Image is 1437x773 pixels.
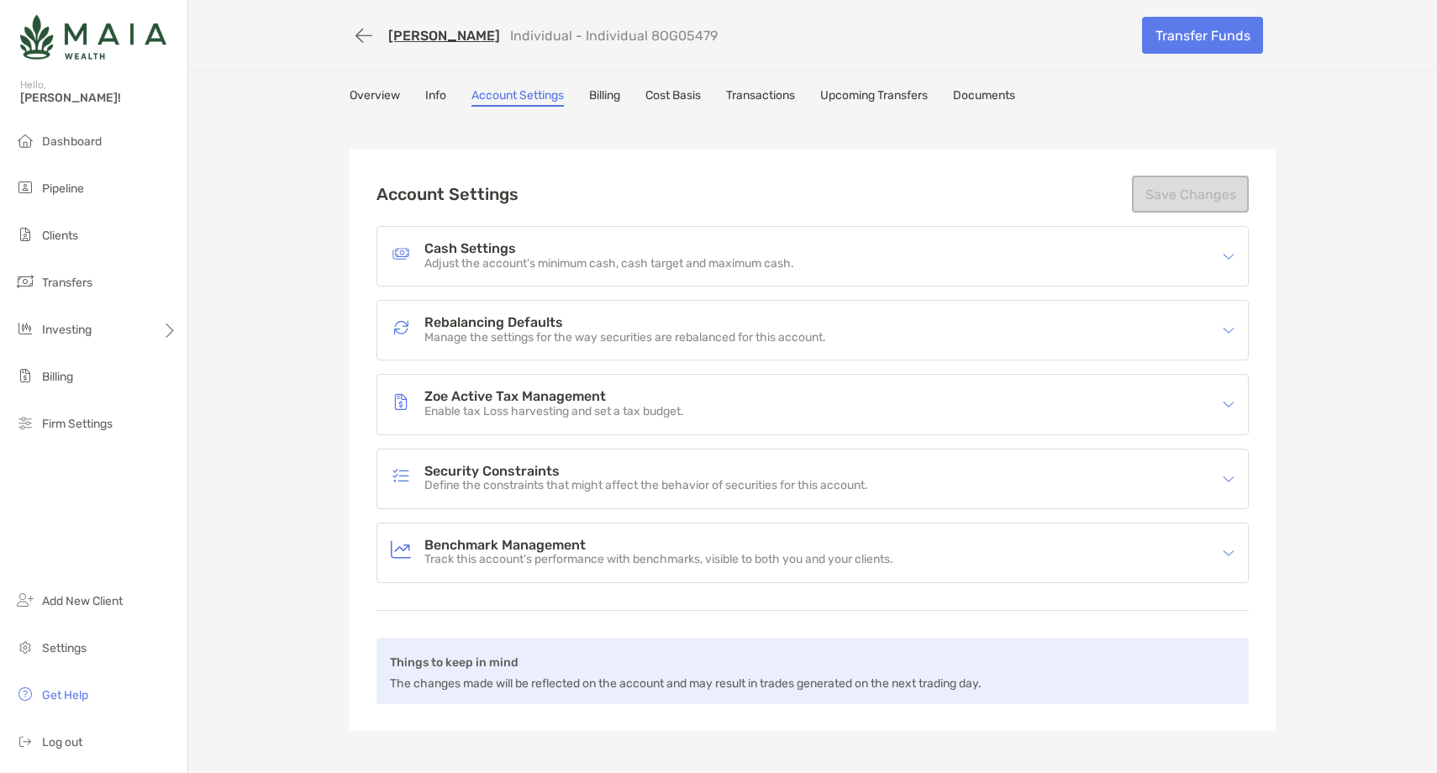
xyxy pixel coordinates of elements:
[390,655,518,670] b: Things to keep in mind
[424,539,893,553] h4: Benchmark Management
[42,229,78,243] span: Clients
[424,257,794,271] p: Adjust the account’s minimum cash, cash target and maximum cash.
[15,271,35,292] img: transfers icon
[42,688,88,702] span: Get Help
[42,181,84,196] span: Pipeline
[424,405,684,419] p: Enable tax Loss harvesting and set a tax budget.
[42,370,73,384] span: Billing
[425,88,446,107] a: Info
[1223,250,1234,262] img: icon arrow
[424,553,893,567] p: Track this account’s performance with benchmarks, visible to both you and your clients.
[391,539,411,560] img: Benchmark Management
[42,323,92,337] span: Investing
[391,244,411,264] img: Cash Settings
[42,276,92,290] span: Transfers
[377,450,1248,508] div: icon arrowSecurity ConstraintsSecurity ConstraintsDefine the constraints that might affect the be...
[953,88,1015,107] a: Documents
[424,242,794,256] h4: Cash Settings
[15,731,35,751] img: logout icon
[20,91,177,105] span: [PERSON_NAME]!
[42,594,123,608] span: Add New Client
[15,318,35,339] img: investing icon
[42,735,82,749] span: Log out
[15,177,35,197] img: pipeline icon
[424,465,868,479] h4: Security Constraints
[377,301,1248,360] div: icon arrowRebalancing DefaultsRebalancing DefaultsManage the settings for the way securities are ...
[42,417,113,431] span: Firm Settings
[15,637,35,657] img: settings icon
[424,331,826,345] p: Manage the settings for the way securities are rebalanced for this account.
[424,479,868,493] p: Define the constraints that might affect the behavior of securities for this account.
[15,684,35,704] img: get-help icon
[15,365,35,386] img: billing icon
[15,590,35,610] img: add_new_client icon
[42,134,102,149] span: Dashboard
[377,375,1248,434] div: icon arrowZoe Active Tax ManagementZoe Active Tax ManagementEnable tax Loss harvesting and set a ...
[726,88,795,107] a: Transactions
[376,184,518,204] h2: Account Settings
[350,88,400,107] a: Overview
[42,641,87,655] span: Settings
[1223,398,1234,410] img: icon arrow
[820,88,928,107] a: Upcoming Transfers
[1223,324,1234,336] img: icon arrow
[391,392,411,412] img: Zoe Active Tax Management
[424,316,826,330] h4: Rebalancing Defaults
[377,523,1248,582] div: icon arrowBenchmark ManagementBenchmark ManagementTrack this account’s performance with benchmark...
[510,28,718,44] p: Individual - Individual 8OG05479
[424,390,684,404] h4: Zoe Active Tax Management
[20,7,166,67] img: Zoe Logo
[589,88,620,107] a: Billing
[390,673,982,694] p: The changes made will be reflected on the account and may result in trades generated on the next ...
[15,224,35,245] img: clients icon
[377,227,1248,286] div: icon arrowCash SettingsCash SettingsAdjust the account’s minimum cash, cash target and maximum cash.
[391,465,411,486] img: Security Constraints
[1223,473,1234,485] img: icon arrow
[471,88,564,107] a: Account Settings
[1223,547,1234,559] img: icon arrow
[388,28,500,44] a: [PERSON_NAME]
[391,318,411,338] img: Rebalancing Defaults
[15,130,35,150] img: dashboard icon
[15,413,35,433] img: firm-settings icon
[645,88,701,107] a: Cost Basis
[1142,17,1263,54] a: Transfer Funds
